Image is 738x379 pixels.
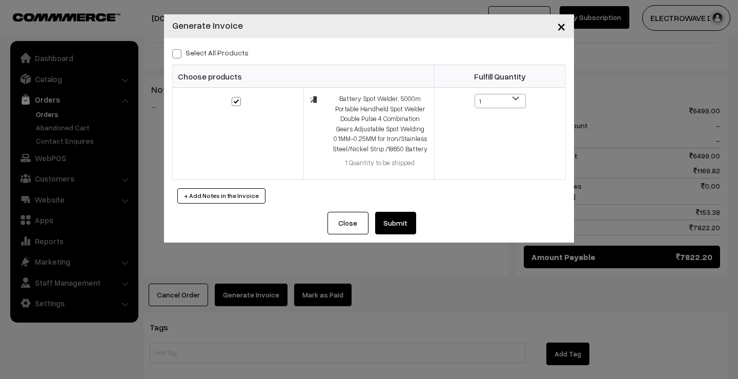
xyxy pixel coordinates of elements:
[172,47,249,58] label: Select all Products
[549,10,574,42] button: Close
[173,65,435,88] th: Choose products
[332,158,428,168] div: 1 Quantity to be shipped
[435,65,566,88] th: Fulfill Quantity
[172,18,243,32] h4: Generate Invoice
[332,94,428,154] div: Battery Spot Welder, 5000m Portable Handheld Spot Welder Double Pulse 4 Combination Gears Adjusta...
[475,94,525,109] span: 1
[375,212,416,234] button: Submit
[475,94,526,108] span: 1
[327,212,368,234] button: Close
[557,16,566,35] span: ×
[177,188,265,204] button: + Add Notes in the Invoice
[310,96,317,104] img: 1748064536300561l0vD4vBJL_AC_SL1500_.jpg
